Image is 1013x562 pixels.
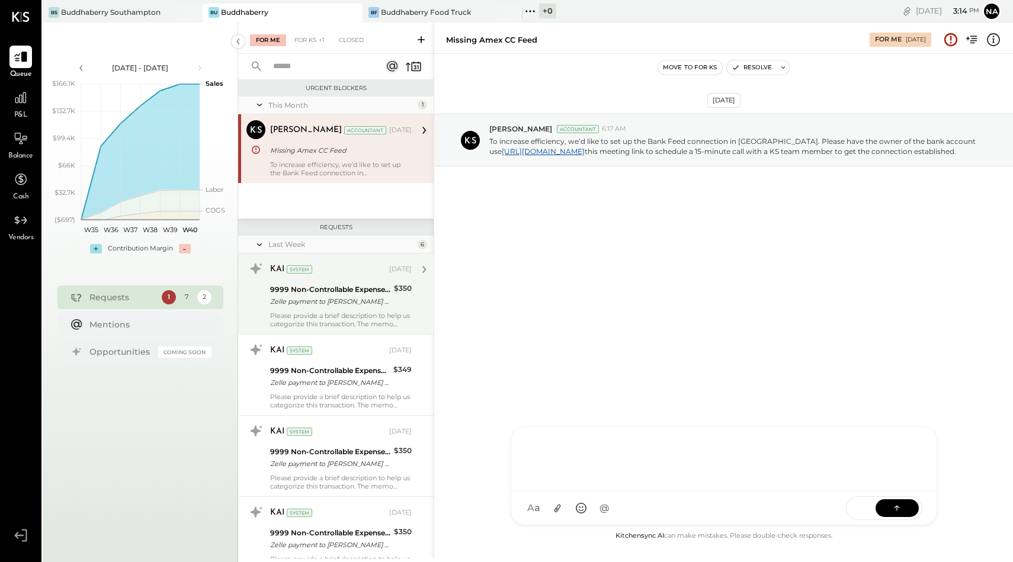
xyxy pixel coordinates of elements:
[13,192,28,203] span: Cash
[1,86,41,121] a: P&L
[250,34,286,46] div: For Me
[982,2,1001,21] button: na
[270,160,412,177] div: To increase efficiency, we’d like to set up the Bank Feed connection in [GEOGRAPHIC_DATA]. Please...
[287,265,312,274] div: System
[1,209,41,243] a: Vendors
[727,60,777,75] button: Resolve
[1,46,41,80] a: Queue
[89,291,156,303] div: Requests
[394,282,412,294] div: $350
[333,34,370,46] div: Closed
[539,4,556,18] div: + 0
[489,136,978,156] p: To increase efficiency, we’d like to set up the Bank Feed connection in [GEOGRAPHIC_DATA]. Please...
[270,539,390,551] div: Zelle payment to [PERSON_NAME] XXXXXXX1610
[221,7,268,17] div: Buddhaberry
[916,5,979,17] div: [DATE]
[602,124,626,134] span: 6:17 AM
[8,151,33,162] span: Balance
[875,35,902,44] div: For Me
[270,393,412,409] div: Please provide a brief description to help us categorize this transaction. The memo might be help...
[55,216,75,224] text: ($697)
[287,428,312,436] div: System
[381,7,471,17] div: Buddhaberry Food Truck
[270,377,390,388] div: Zelle payment to [PERSON_NAME] XXXXXXX3091
[90,244,102,253] div: +
[89,319,206,330] div: Mentions
[389,508,412,518] div: [DATE]
[52,79,75,88] text: $166.1K
[182,226,197,234] text: W40
[268,239,415,249] div: Last Week
[162,290,176,304] div: 1
[270,527,390,539] div: 9999 Non-Controllable Expenses:Other Income and Expenses:To Be Classified P&L
[90,63,191,73] div: [DATE] - [DATE]
[270,264,284,275] div: KAI
[209,7,219,18] div: Bu
[393,364,412,375] div: $349
[502,147,585,156] a: [URL][DOMAIN_NAME]
[158,346,211,358] div: Coming Soon
[179,244,191,253] div: -
[319,36,325,44] span: +1
[270,458,390,470] div: Zelle payment to [PERSON_NAME] XXXXXXX7471
[270,296,390,307] div: Zelle payment to [PERSON_NAME] XXXXXXX9524
[389,427,412,436] div: [DATE]
[489,124,552,134] span: [PERSON_NAME]
[523,497,544,519] button: Aa
[53,134,75,142] text: $99.4K
[270,124,342,136] div: [PERSON_NAME]
[206,185,223,194] text: Labor
[270,284,390,296] div: 9999 Non-Controllable Expenses:Other Income and Expenses:To Be Classified P&L
[270,446,390,458] div: 9999 Non-Controllable Expenses:Other Income and Expenses:To Be Classified P&L
[270,345,284,357] div: KAI
[162,226,177,234] text: W39
[268,100,415,110] div: This Month
[143,226,158,234] text: W38
[557,125,599,133] div: Accountant
[658,60,722,75] button: Move to for ks
[8,233,34,243] span: Vendors
[55,188,75,197] text: $32.7K
[418,240,427,249] div: 6
[446,34,537,46] div: Missing Amex CC Feed
[344,126,386,134] div: Accountant
[270,144,408,156] div: Missing Amex CC Feed
[270,426,284,438] div: KAI
[89,346,152,358] div: Opportunities
[206,79,223,88] text: Sales
[389,265,412,274] div: [DATE]
[244,223,428,232] div: Requests
[847,493,876,524] span: SEND
[389,126,412,135] div: [DATE]
[901,5,913,17] div: copy link
[61,7,161,17] div: Buddhaberry Southampton
[394,526,412,538] div: $350
[244,84,428,92] div: Urgent Blockers
[1,127,41,162] a: Balance
[14,110,28,121] span: P&L
[10,69,32,80] span: Queue
[270,474,412,490] div: Please provide a brief description to help us categorize this transaction. The memo might be help...
[108,244,173,253] div: Contribution Margin
[594,497,616,519] button: @
[84,226,98,234] text: W35
[600,502,610,514] span: @
[49,7,59,18] div: BS
[394,445,412,457] div: $350
[287,346,312,355] div: System
[123,226,137,234] text: W37
[368,7,379,18] div: BF
[206,206,225,214] text: COGS
[534,502,540,514] span: a
[1,168,41,203] a: Cash
[270,507,284,519] div: KAI
[270,365,390,377] div: 9999 Non-Controllable Expenses:Other Income and Expenses:To Be Classified P&L
[287,509,312,517] div: System
[197,290,211,304] div: 2
[389,346,412,355] div: [DATE]
[288,34,331,46] div: For KS
[906,36,926,44] div: [DATE]
[707,93,740,108] div: [DATE]
[418,100,427,110] div: 1
[52,107,75,115] text: $132.7K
